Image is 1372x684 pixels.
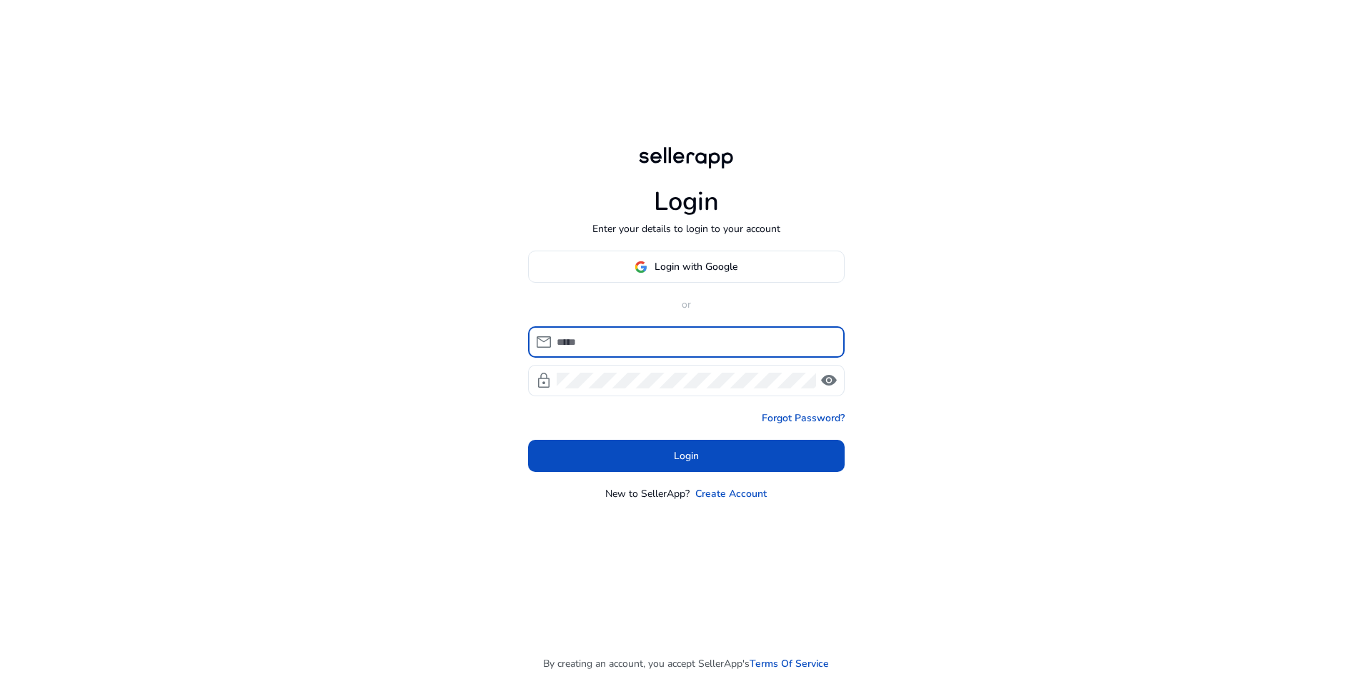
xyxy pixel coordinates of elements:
[674,448,699,463] span: Login
[605,486,690,501] p: New to SellerApp?
[528,440,845,472] button: Login
[535,372,552,389] span: lock
[535,333,552,351] span: mail
[762,411,845,426] a: Forgot Password?
[655,259,737,274] span: Login with Google
[592,221,780,236] p: Enter your details to login to your account
[528,297,845,312] p: or
[654,186,719,217] h1: Login
[635,261,647,273] img: google-logo.svg
[750,656,829,671] a: Terms Of Service
[820,372,837,389] span: visibility
[528,251,845,283] button: Login with Google
[695,486,767,501] a: Create Account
